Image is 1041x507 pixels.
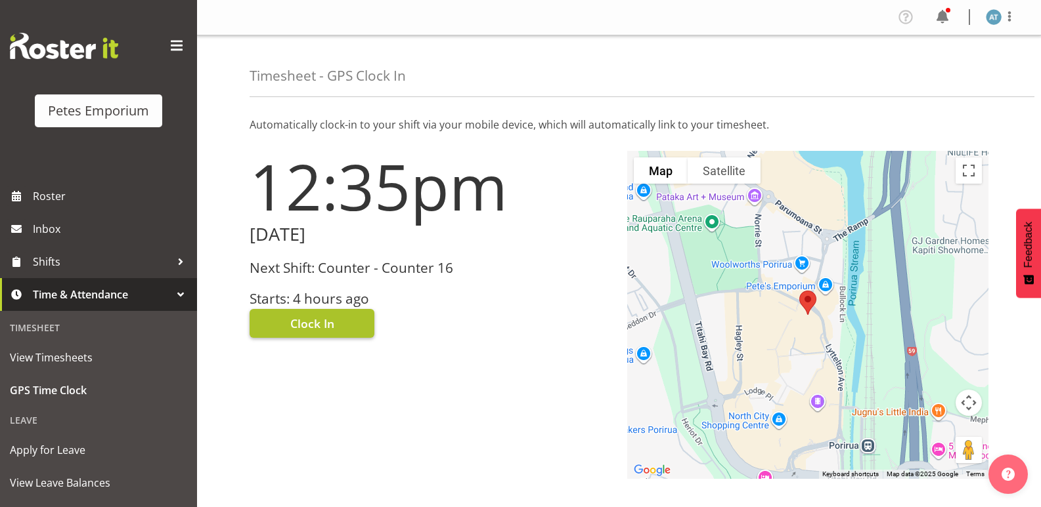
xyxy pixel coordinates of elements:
h4: Timesheet - GPS Clock In [250,68,406,83]
h2: [DATE] [250,224,611,245]
img: alex-micheal-taniwha5364.jpg [986,9,1002,25]
span: Time & Attendance [33,285,171,304]
h1: 12:35pm [250,151,611,222]
span: Roster [33,186,190,206]
div: Petes Emporium [48,101,149,121]
a: View Leave Balances [3,466,194,499]
div: Leave [3,407,194,434]
a: Apply for Leave [3,434,194,466]
button: Show street map [634,157,688,184]
h3: Next Shift: Counter - Counter 16 [250,260,611,275]
a: View Timesheets [3,341,194,374]
span: View Leave Balances [10,473,187,493]
a: Open this area in Google Maps (opens a new window) [631,462,674,479]
p: Automatically clock-in to your shift via your mobile device, which will automatically link to you... [250,117,988,132]
a: GPS Time Clock [3,374,194,407]
span: Feedback [1023,222,1034,268]
span: View Timesheets [10,348,187,367]
img: Rosterit website logo [10,33,118,59]
div: Timesheet [3,314,194,341]
button: Map camera controls [956,390,982,416]
button: Feedback - Show survey [1016,209,1041,298]
button: Show satellite imagery [688,157,761,184]
button: Clock In [250,309,374,338]
button: Toggle fullscreen view [956,157,982,184]
img: Google [631,462,674,479]
h3: Starts: 4 hours ago [250,291,611,306]
button: Drag Pegman onto the map to open Street View [956,437,982,463]
img: help-xxl-2.png [1002,468,1015,481]
span: GPS Time Clock [10,380,187,400]
a: Terms (opens in new tab) [966,470,985,477]
span: Shifts [33,252,171,272]
span: Clock In [290,315,334,332]
span: Apply for Leave [10,440,187,460]
span: Inbox [33,219,190,239]
button: Keyboard shortcuts [822,470,879,479]
span: Map data ©2025 Google [887,470,958,477]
